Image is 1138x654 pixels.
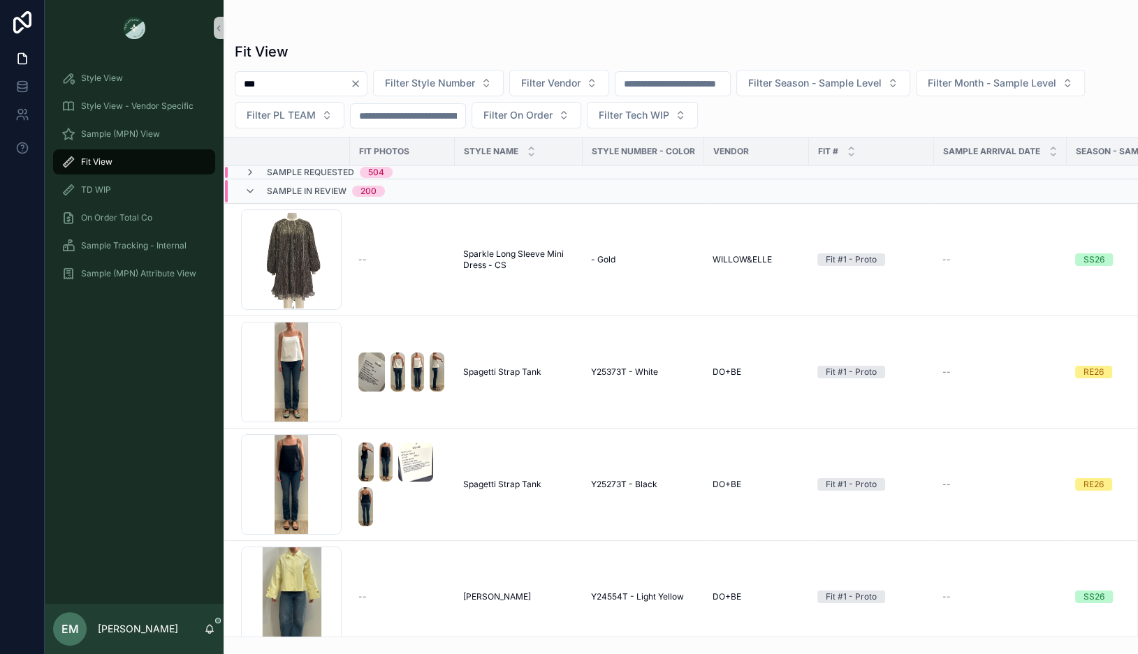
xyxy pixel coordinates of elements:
div: 200 [360,186,377,197]
div: SS26 [1084,253,1104,266]
a: Fit #1 - Proto [817,478,926,491]
span: Y24554T - Light Yellow [591,591,684,602]
img: Screenshot-2025-08-12-at-10.01.18-AM.png [358,443,374,482]
span: -- [358,254,367,265]
img: Screenshot-2025-08-12-at-10.01.40-AM.png [398,443,434,482]
span: Fit View [81,156,112,168]
span: DO+BE [713,479,741,490]
button: Select Button [509,70,609,96]
span: On Order Total Co [81,212,152,223]
span: Filter Style Number [385,76,475,90]
button: Select Button [736,70,910,96]
span: Filter On Order [483,108,553,122]
button: Select Button [373,70,504,96]
span: -- [358,591,367,602]
span: Spagetti Strap Tank [463,366,541,378]
a: Style View [53,66,215,91]
a: -- [358,591,446,602]
span: TD WIP [81,184,111,195]
span: Filter Vendor [521,76,581,90]
a: [PERSON_NAME] [463,591,574,602]
a: Fit #1 - Proto [817,590,926,603]
button: Clear [350,78,367,89]
a: Screenshot-2025-08-12-at-10.01.18-AM.pngScreenshot-2025-08-12-at-10.01.05-AM.pngScreenshot-2025-0... [358,443,446,526]
a: Sparkle Long Sleeve Mini Dress - CS [463,248,574,271]
span: Fit Photos [359,146,409,157]
a: Screenshot-2025-08-12-at-10.18.03-AM.pngScreenshot-2025-08-12-at-10.18.16-AM.pngScreenshot-2025-0... [358,352,446,392]
span: Sample Requested [267,167,354,178]
a: -- [942,366,1058,378]
a: On Order Total Co [53,205,215,230]
button: Select Button [472,102,581,128]
span: -- [942,366,951,378]
a: Y25373T - White [591,366,696,378]
span: Y25373T - White [591,366,658,378]
a: Spagetti Strap Tank [463,366,574,378]
span: Vendor [713,146,749,157]
a: Fit View [53,149,215,174]
a: -- [358,254,446,265]
span: -- [942,479,951,490]
div: Fit #1 - Proto [826,478,877,491]
span: Sample (MPN) View [81,128,160,140]
span: Y25273T - Black [591,479,657,490]
img: Screenshot-2025-08-12-at-10.18.07-AM.png [411,352,424,392]
span: -- [942,254,951,265]
span: Style Number - Color [592,146,695,157]
span: Sample Tracking - Internal [81,240,187,251]
span: [PERSON_NAME] [463,591,531,602]
div: 504 [368,167,384,178]
a: DO+BE [713,591,801,602]
img: Screenshot-2025-08-12-at-10.01.35-AM.png [358,487,373,526]
img: Screenshot-2025-08-12-at-10.18.16-AM.png [391,352,405,392]
a: DO+BE [713,366,801,378]
a: Spagetti Strap Tank [463,479,574,490]
p: [PERSON_NAME] [98,622,178,636]
img: Screenshot-2025-08-12-at-10.18.03-AM.png [358,352,385,392]
span: Sample In Review [267,186,346,197]
a: WILLOW&ELLE [713,254,801,265]
span: Sample Arrival Date [943,146,1040,157]
img: Screenshot-2025-08-12-at-10.01.05-AM.png [379,443,393,482]
button: Select Button [916,70,1085,96]
span: Style View - Vendor Specific [81,101,194,112]
a: -- [942,479,1058,490]
span: DO+BE [713,366,741,378]
a: -- [942,591,1058,602]
span: STYLE NAME [464,146,518,157]
div: RE26 [1084,478,1104,491]
span: Spagetti Strap Tank [463,479,541,490]
span: Style View [81,73,123,84]
a: Style View - Vendor Specific [53,94,215,119]
span: Sample (MPN) Attribute View [81,268,196,279]
div: scrollable content [45,56,224,304]
span: - Gold [591,254,615,265]
button: Select Button [235,102,344,128]
span: -- [942,591,951,602]
span: Filter Season - Sample Level [748,76,882,90]
span: Filter Month - Sample Level [928,76,1056,90]
a: Fit #1 - Proto [817,366,926,378]
img: App logo [123,17,145,39]
button: Select Button [587,102,698,128]
h1: Fit View [235,42,289,61]
div: RE26 [1084,366,1104,378]
a: Fit #1 - Proto [817,253,926,266]
img: Screenshot-2025-08-12-at-10.18.11-AM.png [430,352,444,392]
span: Filter PL TEAM [247,108,316,122]
a: Y24554T - Light Yellow [591,591,696,602]
span: Fit # [818,146,838,157]
a: Sample Tracking - Internal [53,233,215,258]
a: -- [942,254,1058,265]
a: TD WIP [53,177,215,202]
div: Fit #1 - Proto [826,590,877,603]
span: WILLOW&ELLE [713,254,772,265]
a: Sample (MPN) Attribute View [53,261,215,286]
div: Fit #1 - Proto [826,253,877,266]
a: - Gold [591,254,696,265]
a: Sample (MPN) View [53,121,215,147]
div: Fit #1 - Proto [826,366,877,378]
a: DO+BE [713,479,801,490]
a: Y25273T - Black [591,479,696,490]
